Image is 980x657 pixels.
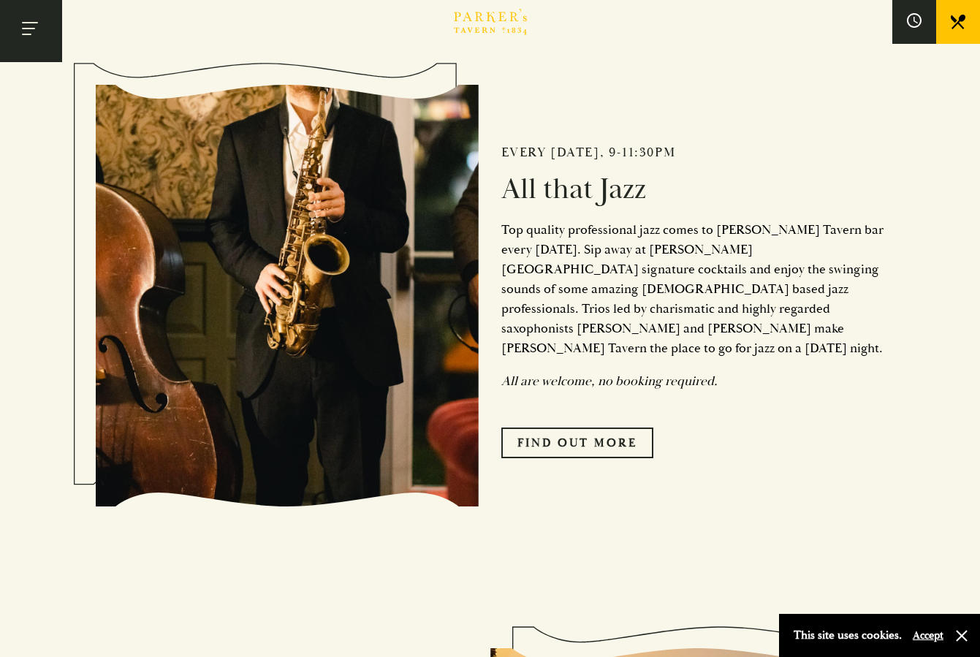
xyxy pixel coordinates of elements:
a: Find Out More [501,428,653,458]
em: All are welcome, no booking required. [501,373,718,390]
p: This site uses cookies. [794,625,902,646]
h2: Every [DATE], 9-11:30pm [501,145,885,161]
div: 1 / 1 [96,61,885,531]
button: Close and accept [954,628,969,643]
button: Accept [913,628,943,642]
p: Top quality professional jazz comes to [PERSON_NAME] Tavern bar every [DATE]. Sip away at [PERSON... [501,220,885,358]
h2: All that Jazz [501,172,885,207]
